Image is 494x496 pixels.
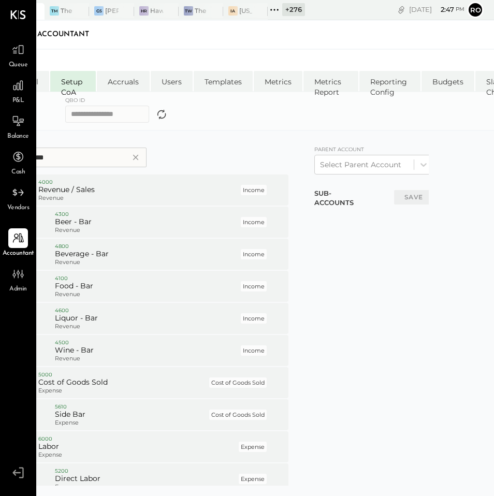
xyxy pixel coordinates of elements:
p: Expense [38,451,237,459]
div: TM [50,6,59,16]
h6: Income [243,347,265,354]
h5: Cost of Goods Sold [38,378,207,387]
p: Revenue [38,195,239,202]
h5: Wine - Bar [55,346,239,355]
span: Queue [9,61,28,70]
p: 5000 [38,371,207,378]
p: Revenue [55,323,239,330]
p: Expense [38,387,207,395]
div: + 276 [282,3,305,16]
a: Accountant [1,228,36,258]
p: 4000 [38,179,239,186]
label: Parent account [314,146,364,153]
div: HR [139,6,149,16]
h1: SUB-ACCOUNTS [314,189,360,207]
span: Admin [9,285,27,294]
p: Revenue [55,355,239,362]
p: Expense [55,419,207,427]
h6: Cost of Goods Sold [211,380,265,386]
div: IA [228,6,238,16]
p: 4600 [55,307,239,314]
h6: Expense [241,476,265,482]
h5: Beer - Bar [55,217,239,227]
li: Budgets [422,71,474,92]
p: Revenue [55,291,239,298]
label: QBO ID [65,95,160,106]
div: [DATE] [409,5,464,14]
h5: Food - Bar [55,282,239,291]
h5: Side Bar [55,410,207,419]
li: Accruals [97,71,150,92]
li: Metrics Report [303,71,358,92]
h6: Cost of Goods Sold [211,412,265,418]
div: Accountant [37,26,99,43]
div: TW [184,6,193,16]
span: Accountant [3,249,34,258]
a: Vendors [1,183,36,213]
button: Ro [467,2,484,18]
li: Reporting Config [359,71,420,92]
h5: Revenue / Sales [38,185,239,195]
p: Revenue [55,259,239,266]
span: P&L [12,96,24,106]
p: 5200 [55,468,237,475]
li: Users [151,71,193,92]
h5: Labor [38,442,237,451]
p: 5610 [55,403,207,411]
a: P&L [1,76,36,106]
h6: Expense [241,444,265,450]
h5: Liquor - Bar [55,314,239,323]
h6: Income [243,219,265,225]
p: 4100 [55,275,239,282]
p: 4800 [55,243,239,250]
p: Revenue [55,227,239,234]
a: Cash [1,147,36,177]
a: Balance [1,111,36,141]
span: Balance [7,132,29,141]
h6: Income [243,251,265,257]
p: 4300 [55,211,239,218]
span: Vendors [7,203,30,213]
li: Metrics [254,71,302,92]
a: Admin [1,264,36,294]
p: 6000 [38,435,237,443]
span: Cash [11,168,25,177]
div: GS [94,6,104,16]
p: 4500 [55,339,239,346]
h6: Income [243,187,265,193]
h6: Income [243,283,265,289]
a: Queue [1,40,36,70]
p: Expense [55,484,237,491]
h5: Direct Labor [55,474,237,484]
h5: Beverage - Bar [55,250,239,259]
li: Templates [194,71,253,92]
div: copy link [396,4,406,15]
h6: Income [243,315,265,322]
button: SAVE [394,190,433,205]
li: Setup CoA [50,71,96,92]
